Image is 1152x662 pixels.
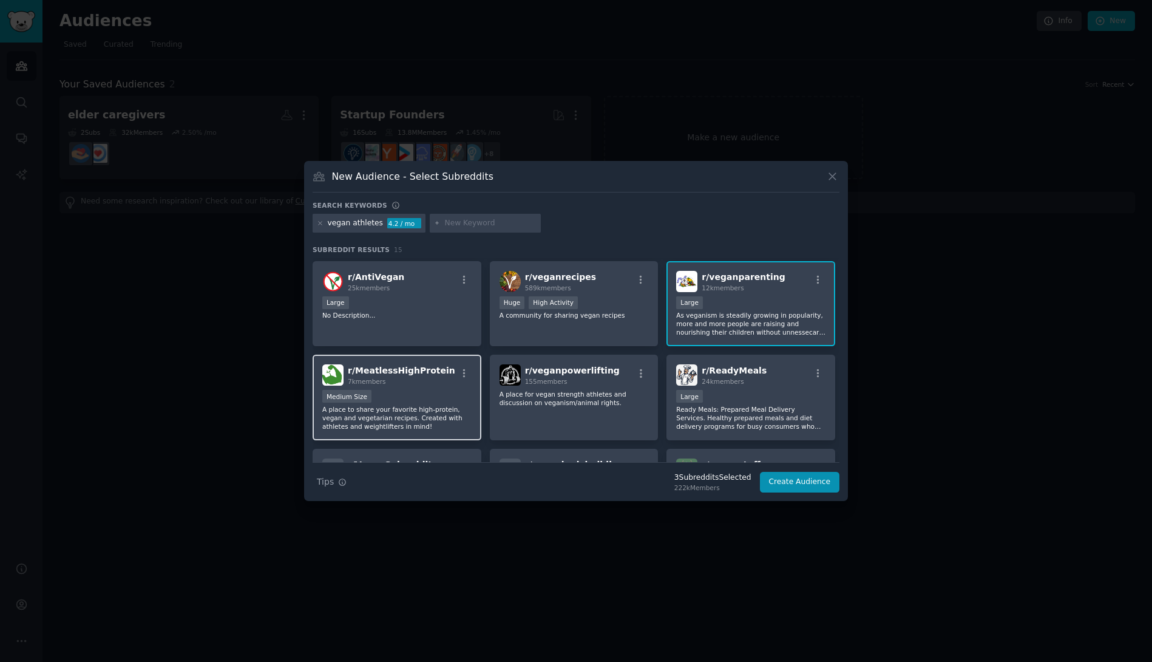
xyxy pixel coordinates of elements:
span: r/ VeganSubreddits [348,460,437,469]
input: New Keyword [444,218,537,229]
span: r/ veganbodybuilding [525,460,624,469]
h3: Search keywords [313,201,387,210]
h3: New Audience - Select Subreddits [332,170,493,183]
span: r/ veganrecipes [525,272,596,282]
img: veganparenting [676,271,697,292]
span: r/ AntiVegan [348,272,404,282]
p: A place for vegan strength athletes and discussion on veganism/animal rights. [500,390,649,407]
div: 4.2 / mo [387,218,421,229]
div: Large [322,296,349,309]
span: 155 members [525,378,568,385]
p: A place to share your favorite high-protein, vegan and vegetarian recipes. Created with athletes ... [322,405,472,431]
p: No Description... [322,311,472,319]
span: r/ MeatlessHighProtein [348,366,455,375]
div: 3 Subreddit s Selected [674,473,751,483]
div: High Activity [529,296,578,309]
span: Subreddit Results [313,245,390,254]
span: r/ ReadyMeals [702,366,767,375]
p: As veganism is steadily growing in popularity, more and more people are raising and nourishing th... [676,311,825,336]
span: r/ veganstuff [702,460,760,469]
span: 7k members [348,378,386,385]
span: 24k members [702,378,744,385]
div: Huge [500,296,525,309]
span: r/ veganpowerlifting [525,366,620,375]
div: Large [676,296,703,309]
div: Medium Size [322,390,371,403]
div: vegan athletes [328,218,383,229]
div: Large [676,390,703,403]
img: veganpowerlifting [500,364,521,386]
p: A community for sharing vegan recipes [500,311,649,319]
span: Tips [317,476,334,488]
span: r/ veganparenting [702,272,785,282]
span: 12k members [702,284,744,292]
span: 589k members [525,284,571,292]
img: ReadyMeals [676,364,697,386]
span: 25k members [348,284,390,292]
img: veganrecipes [500,271,521,292]
img: AntiVegan [322,271,344,292]
p: Ready Meals: Prepared Meal Delivery Services. Healthy prepared meals and diet delivery programs f... [676,405,825,431]
img: MeatlessHighProtein [322,364,344,386]
span: 15 [394,246,402,253]
button: Create Audience [760,472,840,493]
div: 222k Members [674,483,751,492]
button: Tips [313,471,351,493]
img: veganstuff [676,459,697,480]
